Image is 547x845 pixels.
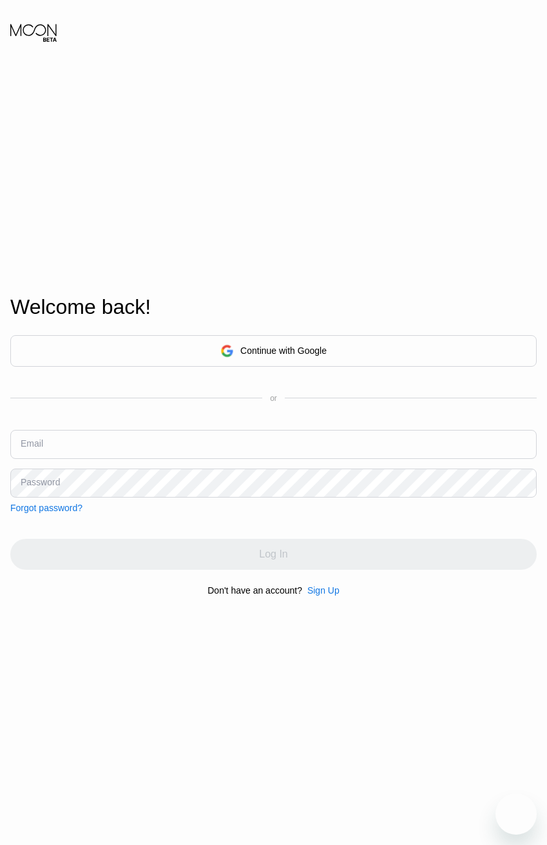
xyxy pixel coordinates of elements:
div: Welcome back! [10,295,537,319]
div: Continue with Google [240,345,327,356]
div: Email [21,438,43,449]
div: Forgot password? [10,503,82,513]
div: Don't have an account? [207,585,302,596]
div: Password [21,477,60,487]
div: Sign Up [307,585,340,596]
div: Sign Up [302,585,340,596]
iframe: Button to launch messaging window [495,793,537,835]
div: or [270,394,277,403]
div: Continue with Google [10,335,537,367]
